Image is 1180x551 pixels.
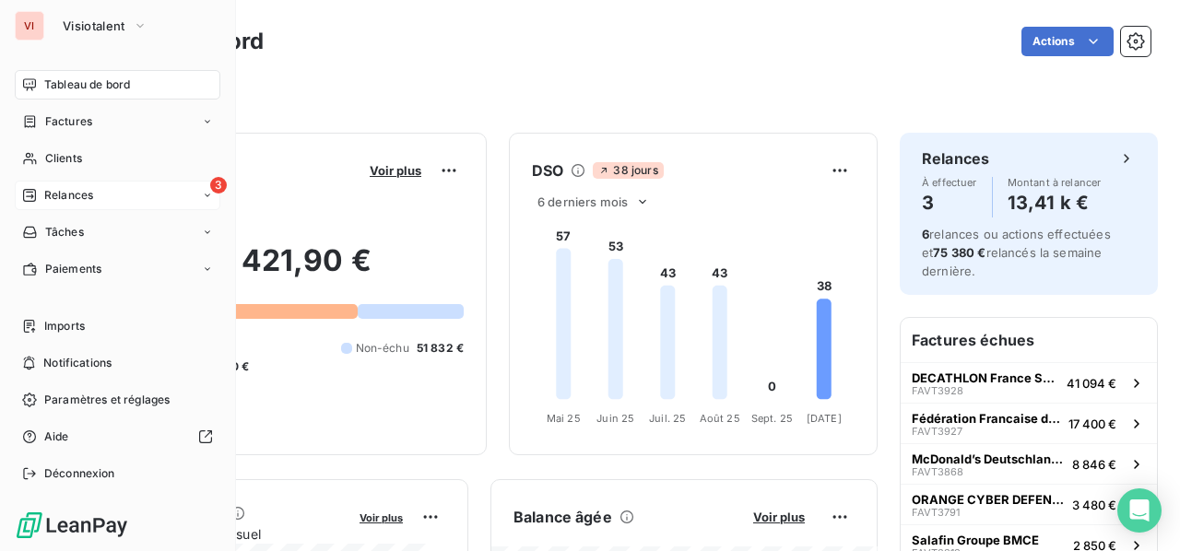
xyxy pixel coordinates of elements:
[912,370,1059,385] span: DECATHLON France SAS
[753,510,805,524] span: Voir plus
[44,318,85,334] span: Imports
[912,507,960,518] span: FAVT3791
[700,412,740,425] tspan: Août 25
[1008,188,1102,217] h4: 13,41 k €
[364,162,427,179] button: Voir plus
[45,261,101,277] span: Paiements
[370,163,421,178] span: Voir plus
[354,509,408,525] button: Voir plus
[44,392,170,408] span: Paramètres et réglages
[922,188,977,217] h4: 3
[807,412,842,425] tspan: [DATE]
[356,340,409,357] span: Non-échu
[537,194,628,209] span: 6 derniers mois
[210,177,227,193] span: 3
[104,242,464,298] h2: 78 421,90 €
[912,385,963,396] span: FAVT3928
[922,227,929,241] span: 6
[63,18,125,33] span: Visiotalent
[44,76,130,93] span: Tableau de bord
[1117,488,1162,533] div: Open Intercom Messenger
[417,340,464,357] span: 51 832 €
[933,245,985,260] span: 75 380 €
[912,451,1065,466] span: McDonald’s Deutschland LLC
[15,11,44,41] div: VI
[532,159,563,182] h6: DSO
[1072,498,1116,512] span: 3 480 €
[922,147,989,170] h6: Relances
[547,412,581,425] tspan: Mai 25
[912,466,963,477] span: FAVT3868
[1008,177,1102,188] span: Montant à relancer
[922,177,977,188] span: À effectuer
[513,506,612,528] h6: Balance âgée
[922,227,1111,278] span: relances ou actions effectuées et relancés la semaine dernière.
[43,355,112,371] span: Notifications
[1067,376,1116,391] span: 41 094 €
[901,484,1157,524] button: ORANGE CYBER DEFENSEFAVT37913 480 €
[901,362,1157,403] button: DECATHLON France SASFAVT392841 094 €
[44,465,115,482] span: Déconnexion
[15,510,129,540] img: Logo LeanPay
[1021,27,1114,56] button: Actions
[912,492,1065,507] span: ORANGE CYBER DEFENSE
[901,443,1157,484] button: McDonald’s Deutschland LLCFAVT38688 846 €
[45,224,84,240] span: Tâches
[44,187,93,204] span: Relances
[1068,416,1116,431] span: 17 400 €
[901,318,1157,362] h6: Factures échues
[596,412,634,425] tspan: Juin 25
[912,426,962,437] span: FAVT3927
[901,403,1157,443] button: Fédération Francaise de TennisFAVT392717 400 €
[751,412,793,425] tspan: Sept. 25
[912,411,1061,426] span: Fédération Francaise de Tennis
[912,533,1039,547] span: Salafin Groupe BMCE
[748,509,810,525] button: Voir plus
[1072,457,1116,472] span: 8 846 €
[15,422,220,451] a: Aide
[45,150,82,167] span: Clients
[649,412,686,425] tspan: Juil. 25
[360,511,403,524] span: Voir plus
[45,113,92,130] span: Factures
[593,162,663,179] span: 38 jours
[44,428,69,445] span: Aide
